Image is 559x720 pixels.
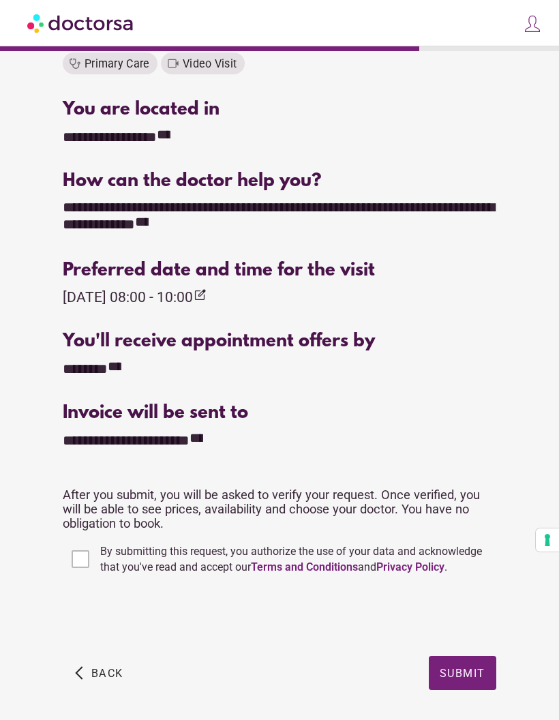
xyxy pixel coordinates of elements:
span: Submit [440,666,485,679]
a: Terms and Conditions [251,560,358,573]
button: arrow_back_ios Back [70,656,129,690]
span: Primary Care [85,57,149,70]
div: You'll receive appointment offers by [63,331,496,352]
span: Video Visit [183,57,237,70]
a: Privacy Policy [376,560,444,573]
i: stethoscope [68,57,82,70]
span: Back [91,666,123,679]
span: By submitting this request, you authorize the use of your data and acknowledge that you've read a... [100,545,482,573]
img: icons8-customer-100.png [523,14,542,33]
i: videocam [166,57,180,70]
div: Invoice will be sent to [63,403,496,424]
button: Your consent preferences for tracking technologies [536,528,559,552]
div: [DATE] 08:00 - 10:00 [63,288,207,307]
iframe: reCAPTCHA [63,589,270,642]
div: You are located in [63,100,496,121]
img: Doctorsa.com [27,7,135,38]
div: Preferred date and time for the visit [63,260,496,282]
div: How can the doctor help you? [63,171,496,192]
p: After you submit, you will be asked to verify your request. Once verified, you will be able to se... [63,487,496,530]
i: edit_square [193,288,207,302]
button: Submit [429,656,496,690]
